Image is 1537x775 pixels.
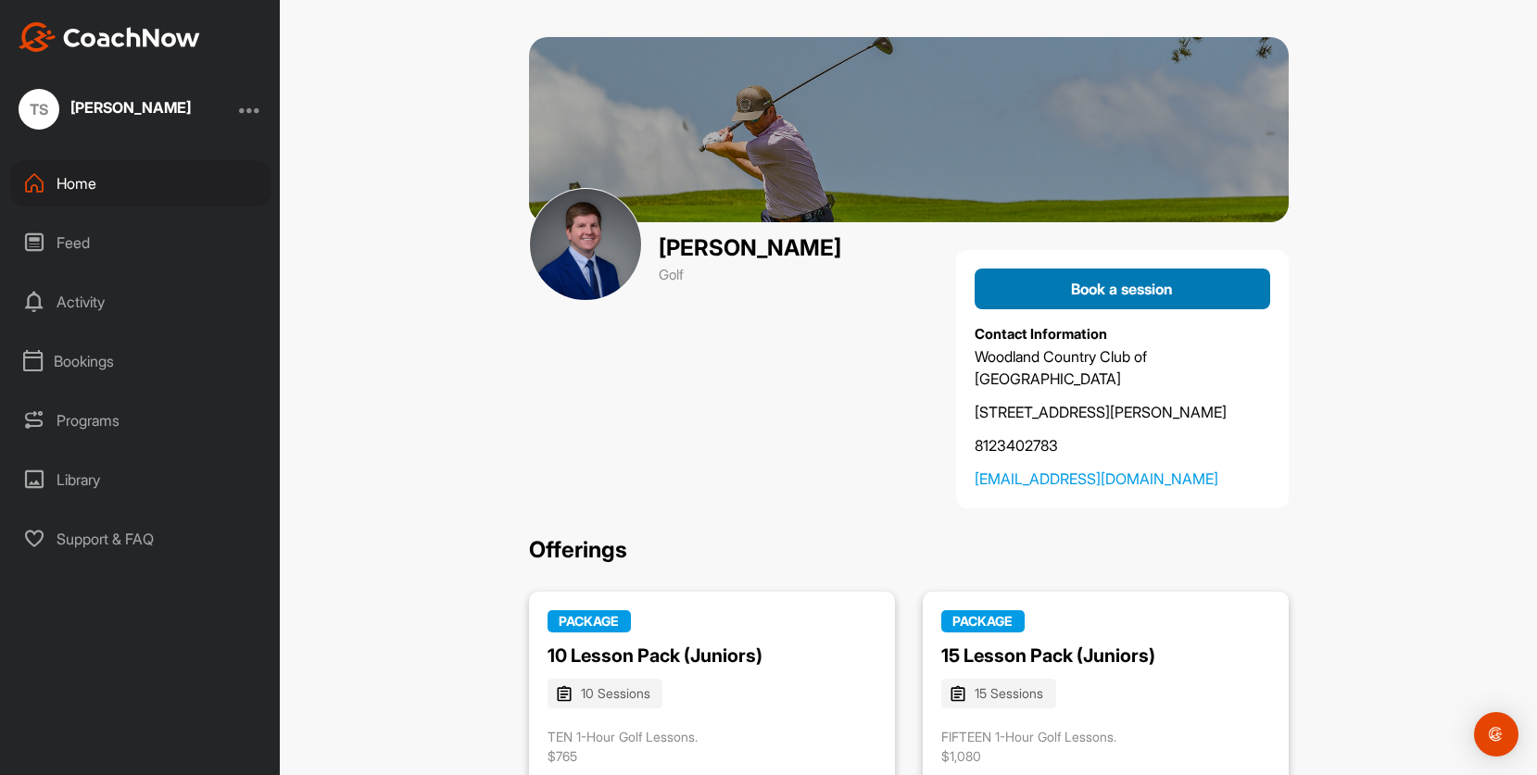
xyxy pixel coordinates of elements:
[10,516,271,562] div: Support & FAQ
[1071,280,1173,298] span: Book a session
[19,89,59,130] div: TS
[975,468,1270,490] a: [EMAIL_ADDRESS][DOMAIN_NAME]
[557,685,572,702] img: tags
[529,37,1289,222] img: cover
[659,265,841,286] p: Golf
[548,642,762,669] div: 10 Lesson Pack (Juniors)
[529,536,1289,564] h2: Offerings
[19,22,200,52] img: CoachNow
[941,727,1270,766] div: FIFTEEN 1-Hour Golf Lessons. $1,080
[975,345,1270,390] p: Woodland Country Club of [GEOGRAPHIC_DATA]
[10,160,271,206] div: Home
[941,610,1025,632] span: PACKAGE
[10,219,271,266] div: Feed
[10,397,271,444] div: Programs
[548,727,876,766] div: TEN 1-Hour Golf Lessons. $765
[941,642,1155,669] div: 15 Lesson Pack (Juniors)
[659,231,841,265] p: [PERSON_NAME]
[975,683,1043,703] span: 15 Sessions
[70,100,191,115] div: [PERSON_NAME]
[548,610,631,632] span: PACKAGE
[975,324,1270,345] p: Contact Information
[10,338,271,384] div: Bookings
[581,683,650,703] span: 10 Sessions
[529,188,642,301] img: cover
[975,434,1270,456] a: 8123402783
[1474,712,1518,756] div: Open Intercom Messenger
[10,456,271,503] div: Library
[975,269,1270,309] button: Book a session
[951,685,965,702] img: tags
[10,279,271,325] div: Activity
[975,401,1270,423] p: [STREET_ADDRESS][PERSON_NAME]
